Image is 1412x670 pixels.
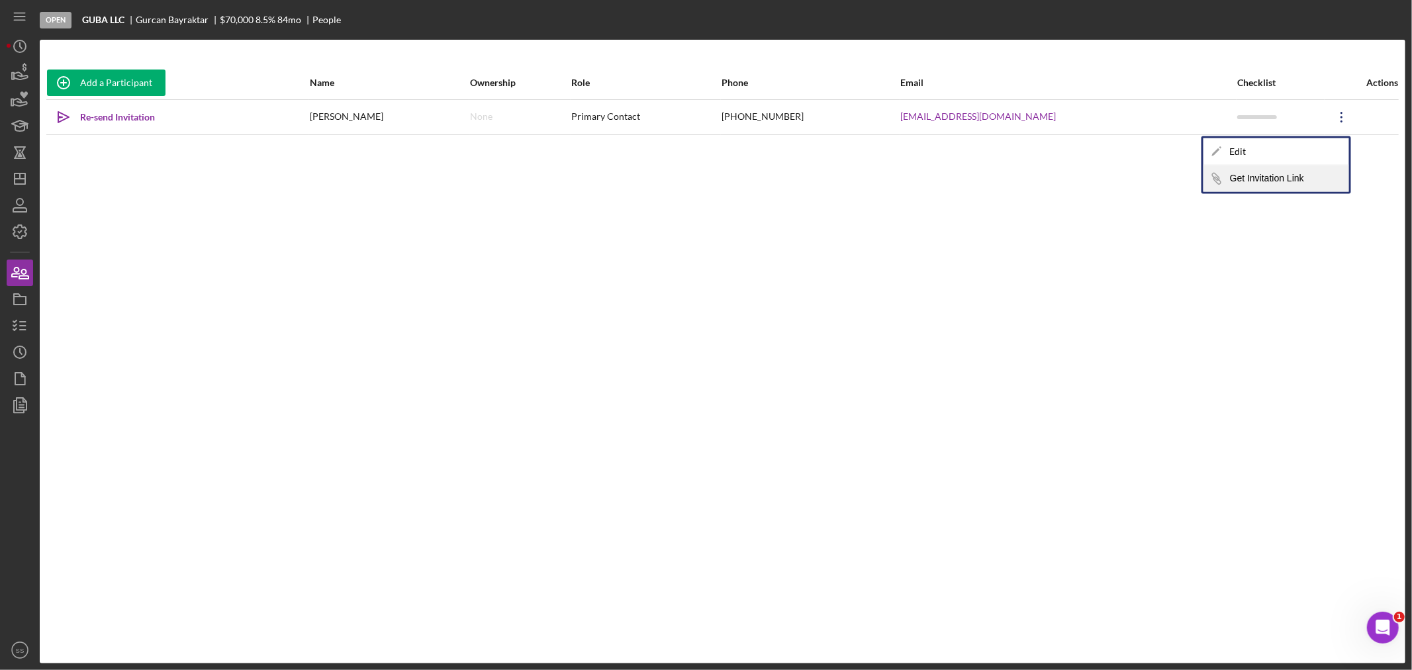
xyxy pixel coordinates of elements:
div: 84 mo [277,15,301,25]
b: GUBA LLC [82,15,124,25]
div: Name [310,77,469,88]
div: Primary Contact [571,101,720,134]
div: Gurcan Bayraktar [136,15,220,25]
button: SS [7,637,33,663]
iframe: Intercom live chat [1367,612,1399,644]
div: People [312,15,341,25]
div: Checklist [1237,77,1324,88]
div: Edit [1203,138,1349,166]
div: Re-send Invitation [80,104,155,130]
span: $70,000 [220,14,254,25]
div: None [470,111,493,122]
div: Email [901,77,1237,88]
div: Add a Participant [80,70,152,96]
a: [EMAIL_ADDRESS][DOMAIN_NAME] [901,111,1057,122]
div: 8.5 % [256,15,275,25]
div: Phone [722,77,899,88]
span: 1 [1394,612,1405,622]
div: Open [40,12,71,28]
button: Re-send Invitation [47,104,168,130]
div: Role [571,77,720,88]
div: Ownership [470,77,569,88]
div: Actions [1325,77,1398,88]
button: Add a Participant [47,70,165,96]
button: Get Invitation Link [1203,166,1349,192]
div: [PERSON_NAME] [310,101,469,134]
div: [PHONE_NUMBER] [722,101,899,134]
text: SS [16,647,24,654]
